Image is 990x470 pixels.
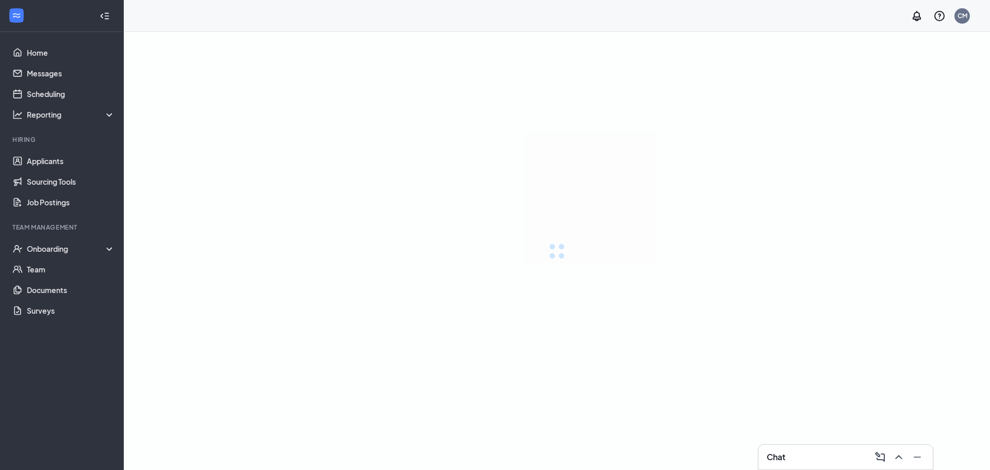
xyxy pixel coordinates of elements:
[908,449,925,465] button: Minimize
[958,11,967,20] div: CM
[874,451,886,463] svg: ComposeMessage
[12,244,23,254] svg: UserCheck
[767,451,785,463] h3: Chat
[27,42,115,63] a: Home
[27,280,115,300] a: Documents
[27,244,115,254] div: Onboarding
[12,135,113,144] div: Hiring
[12,109,23,120] svg: Analysis
[27,151,115,171] a: Applicants
[933,10,946,22] svg: QuestionInfo
[893,451,905,463] svg: ChevronUp
[27,192,115,213] a: Job Postings
[27,109,115,120] div: Reporting
[27,171,115,192] a: Sourcing Tools
[11,10,22,21] svg: WorkstreamLogo
[27,300,115,321] a: Surveys
[911,451,923,463] svg: Minimize
[100,11,110,21] svg: Collapse
[27,84,115,104] a: Scheduling
[27,63,115,84] a: Messages
[911,10,923,22] svg: Notifications
[27,259,115,280] a: Team
[12,223,113,232] div: Team Management
[889,449,906,465] button: ChevronUp
[871,449,887,465] button: ComposeMessage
